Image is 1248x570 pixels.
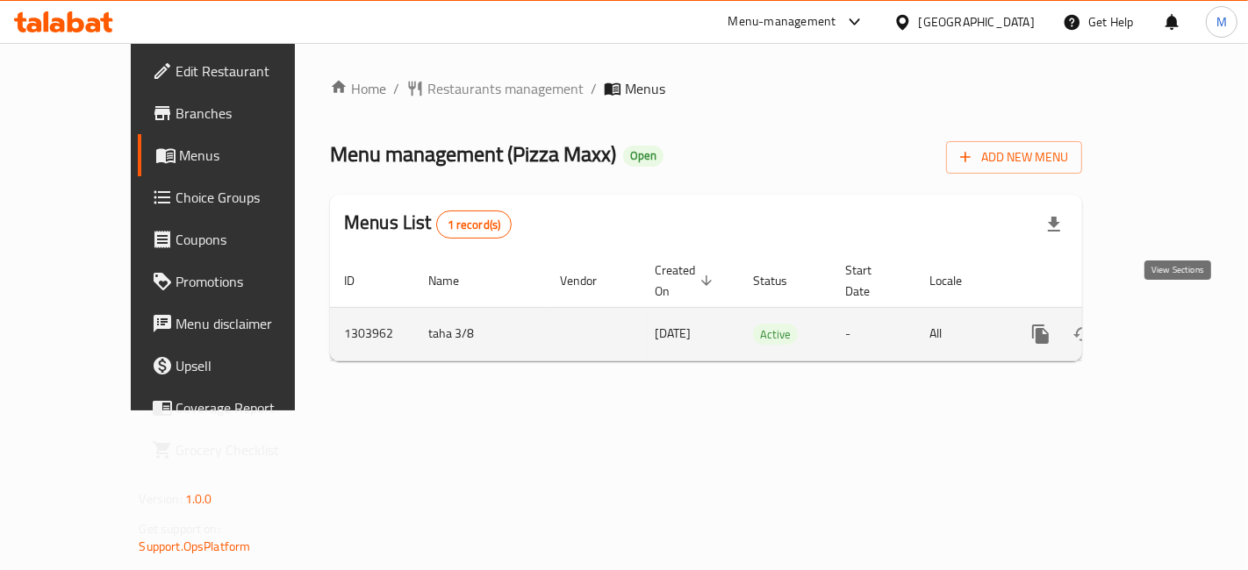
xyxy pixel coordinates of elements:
a: Menu disclaimer [138,303,339,345]
table: enhanced table [330,254,1202,361]
a: Menus [138,134,339,176]
div: Menu-management [728,11,836,32]
li: / [591,78,597,99]
td: All [915,307,1006,360]
a: Edit Restaurant [138,50,339,92]
span: Get support on: [140,517,220,540]
span: Open [623,148,663,163]
a: Restaurants management [406,78,584,99]
span: Add New Menu [960,146,1068,168]
a: Promotions [138,260,339,303]
span: Menu disclaimer [176,313,325,334]
a: Upsell [138,345,339,387]
li: / [393,78,399,99]
span: [DATE] [655,322,691,345]
div: Export file [1033,203,1075,246]
span: ID [344,270,377,291]
span: Name [428,270,482,291]
a: Grocery Checklist [138,429,339,471]
div: Open [623,146,663,167]
span: Created On [655,260,718,302]
span: Vendor [560,270,620,291]
span: M [1216,12,1227,32]
span: Menus [180,145,325,166]
a: Choice Groups [138,176,339,218]
span: Status [753,270,810,291]
span: Edit Restaurant [176,61,325,82]
span: Version: [140,488,183,510]
a: Coverage Report [138,387,339,429]
button: Change Status [1062,313,1104,355]
a: Home [330,78,386,99]
span: Choice Groups [176,187,325,208]
span: 1.0.0 [185,488,212,510]
div: Total records count [436,210,513,239]
span: Upsell [176,355,325,376]
a: Support.OpsPlatform [140,535,251,558]
th: Actions [1006,254,1202,308]
a: Coupons [138,218,339,260]
span: Locale [929,270,985,291]
span: Promotions [176,271,325,292]
button: Add New Menu [946,141,1082,174]
span: Menus [625,78,665,99]
a: Branches [138,92,339,134]
span: Grocery Checklist [176,439,325,460]
span: Start Date [845,260,894,302]
button: more [1020,313,1062,355]
span: Menu management ( Pizza Maxx ) [330,134,616,174]
span: Coverage Report [176,397,325,418]
div: Active [753,324,798,345]
h2: Menus List [344,210,512,239]
td: - [831,307,915,360]
span: Restaurants management [427,78,584,99]
span: Coupons [176,229,325,250]
div: [GEOGRAPHIC_DATA] [919,12,1035,32]
td: taha 3/8 [414,307,546,360]
span: Active [753,324,798,345]
nav: breadcrumb [330,78,1082,99]
span: Branches [176,103,325,124]
span: 1 record(s) [437,217,512,233]
td: 1303962 [330,307,414,360]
